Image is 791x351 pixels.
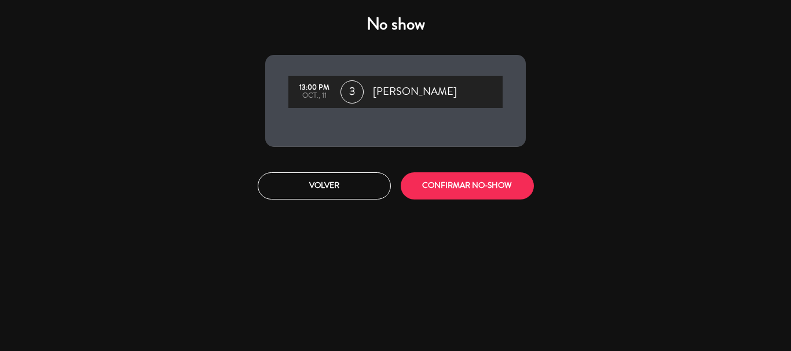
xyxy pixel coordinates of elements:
span: [PERSON_NAME] [373,83,457,101]
button: CONFIRMAR NO-SHOW [401,172,534,199]
h4: No show [265,14,526,35]
div: oct., 11 [294,92,335,100]
span: 3 [340,80,364,104]
button: Volver [258,172,391,199]
div: 13:00 PM [294,84,335,92]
